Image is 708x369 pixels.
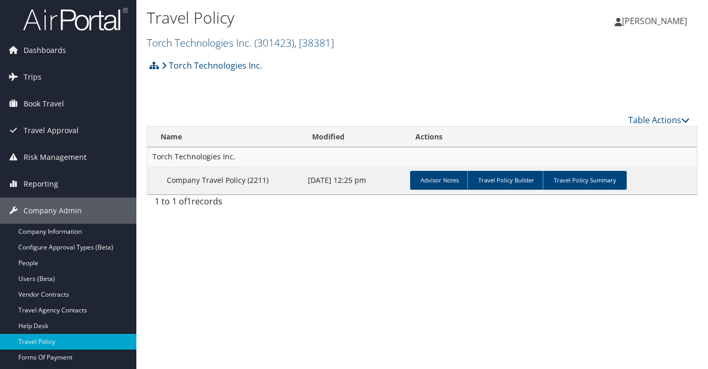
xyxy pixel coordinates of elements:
span: Reporting [24,171,58,197]
a: Travel Policy Summary [543,171,627,190]
span: Company Admin [24,198,82,224]
span: Risk Management [24,144,87,170]
span: ( 301423 ) [254,36,294,50]
td: Torch Technologies Inc. [147,147,697,166]
th: Actions [406,127,697,147]
span: [PERSON_NAME] [622,15,687,27]
span: Book Travel [24,91,64,117]
a: Advisor Notes [410,171,469,190]
a: Torch Technologies Inc. [147,36,334,50]
a: Table Actions [628,114,690,126]
a: Travel Policy Builder [467,171,545,190]
div: 1 to 1 of records [155,195,277,213]
img: airportal-logo.png [23,7,128,31]
a: Torch Technologies Inc. [162,55,262,76]
th: Name: activate to sort column descending [147,127,303,147]
td: [DATE] 12:25 pm [303,166,406,194]
span: Dashboards [24,37,66,63]
h1: Travel Policy [147,7,514,29]
td: Company Travel Policy (2211) [147,166,303,194]
span: Trips [24,64,41,90]
th: Modified: activate to sort column ascending [303,127,406,147]
span: 1 [187,196,191,207]
span: Travel Approval [24,117,79,144]
a: [PERSON_NAME] [615,5,698,37]
span: , [ 38381 ] [294,36,334,50]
